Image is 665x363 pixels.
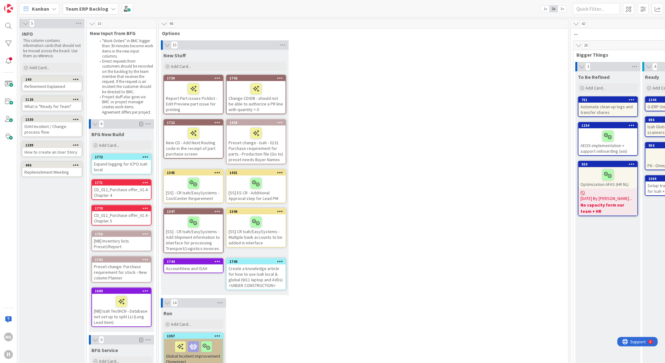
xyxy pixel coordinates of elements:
[229,76,286,80] div: 1743
[95,206,151,211] div: 1770
[96,38,153,59] li: "Work Orders" in BMC bigger than 30 minutes become work items in the new input columns.
[22,116,82,137] a: 1330ISAH Incident / Change process flow
[23,162,81,176] div: 446Replenishment Meeting
[4,333,13,341] div: MS
[25,163,81,167] div: 446
[171,321,191,327] span: Add Card...
[164,75,223,114] div: 1730Report Part issues Picklist - Edit Preview part issue for printing
[168,20,175,28] span: 98
[579,167,637,188] div: Optimization AFAS (HR NL)
[22,96,82,111] a: 1126What is "Ready for Team"
[227,209,286,214] div: 1346
[92,206,151,211] div: 1770
[226,75,286,114] a: 1743Change CD008 - should not be able to authorize a PR line with quantity = 0
[226,119,286,164] a: 1438Preset change - Isah - 0131 Purchase requirement for parts - Production file (Go to) preset n...
[91,205,152,226] a: 1770CD_012_Purchase offer_V1.4- Chapter 5
[92,160,151,174] div: Expand logging for ICPO Isah local
[23,117,81,136] div: 1330ISAH Incident / Change process flow
[65,6,108,12] b: Team ERP Backlog
[92,288,151,326] div: 1689[NB] Isah TestHCN - Database not set up to split LLI (Long Lead Item)
[92,294,151,326] div: [NB] Isah TestHCN - Database not set up to split LLI (Long Lead Item)
[95,258,151,262] div: 1702
[167,120,223,125] div: 1722
[579,123,637,128] div: 1254
[91,231,152,251] a: 1750[NB] Inventory lists Preset/Report
[92,206,151,225] div: 1770CD_012_Purchase offer_V1.4- Chapter 5
[22,76,82,91] a: 140Refinement Explained
[580,20,587,28] span: 42
[29,20,34,27] span: 5
[164,214,223,253] div: [SS] - CR Isah/EasySystems - Add Shipment information to interface for processing Transport/Logis...
[23,102,81,110] div: What is "Ready for Team"
[167,76,223,80] div: 1730
[164,81,223,114] div: Report Part issues Picklist - Edit Preview part issue for printing
[23,82,81,90] div: Refinement Explained
[164,209,223,253] div: 1347[SS] - CR Isah/EasySystems - Add Shipment information to interface for processing Transport/L...
[164,209,223,214] div: 1347
[579,128,637,155] div: AEOS implementation + support onboarding (xxx)
[92,211,151,225] div: CD_012_Purchase offer_V1.4- Chapter 5
[96,20,103,28] span: 10
[91,131,124,137] span: BFG New Build
[164,170,223,202] div: 1345[SS] - CR Isah/EasySystems - CostCenter Requirement
[578,96,638,117] a: 761Automate clean-up logs and transfer shares
[33,3,34,8] div: 9
[549,6,558,12] span: 2x
[229,171,286,175] div: 1431
[25,77,81,82] div: 140
[23,97,81,102] div: 1126
[652,63,657,70] span: 4
[92,154,151,174] div: 1772Expand logging for ICPO Isah local
[4,350,13,359] div: H
[25,117,81,122] div: 1330
[92,263,151,282] div: Preset change: Purchase requirement for stock - New column Planner
[23,142,81,148] div: 1289
[585,85,606,91] span: Add Card...
[163,119,224,159] a: 1722New CD - Add Next Routing code in the receipt of part purchase screen
[25,97,81,102] div: 1126
[91,347,118,353] span: BFG Service
[92,180,151,199] div: 1771CD_012_Purchase offer_V1.4-Chapter 4
[163,169,224,203] a: 1345[SS] - CR Isah/EasySystems - CostCenter Requirement
[163,310,172,316] span: Run
[22,162,82,177] a: 446Replenishment Meeting
[23,117,81,122] div: 1330
[227,120,286,164] div: 1438Preset change - Isah - 0131 Purchase requirement for parts - Production file (Go to) preset n...
[171,299,178,307] span: 14
[227,264,286,289] div: Create a knowledge article for how to use Isah local & global (W11 laptop and AVDs) <UNDER CONSTR...
[99,142,119,148] span: Add Card...
[23,168,81,176] div: Replenishment Meeting
[23,97,81,110] div: 1126What is "Ready for Team"
[164,120,223,158] div: 1722New CD - Add Next Routing code in the receipt of part purchase screen
[164,259,223,264] div: 1744
[92,186,151,199] div: CD_012_Purchase offer_V1.4-Chapter 4
[23,77,81,90] div: 140Refinement Explained
[167,259,223,264] div: 1744
[22,31,33,37] span: INFO
[92,180,151,186] div: 1771
[164,125,223,158] div: New CD - Add Next Routing code in the receipt of part purchase screen
[164,333,223,339] div: 1357
[164,259,223,273] div: 1744AccountView and ISAH
[95,232,151,236] div: 1750
[23,77,81,82] div: 140
[163,208,224,253] a: 1347[SS] - CR Isah/EasySystems - Add Shipment information to interface for processing Transport/L...
[164,170,223,176] div: 1345
[92,237,151,251] div: [NB] Inventory lists Preset/Report
[95,289,151,293] div: 1689
[4,4,13,13] img: Visit kanbanzone.com
[163,75,224,114] a: 1730Report Part issues Picklist - Edit Preview part issue for printing
[226,169,286,203] a: 1431[SS] ES CR - Additional Approval step for Lead PM
[227,170,286,176] div: 1431
[227,214,286,247] div: [SS] CR Isah/EasySystems - Multiple bank accounts to be added in interface
[578,161,638,216] a: 930Optimization AFAS (HR NL)[DATE] By [PERSON_NAME]...No capacity form our team + HR
[13,1,28,8] span: Support
[579,161,637,167] div: 930
[578,122,638,156] a: 1254AEOS implementation + support onboarding (xxx)
[579,123,637,155] div: 1254AEOS implementation + support onboarding (xxx)
[95,155,151,159] div: 1772
[229,259,286,264] div: 1740
[227,170,286,202] div: 1431[SS] ES CR - Additional Approval step for Lead PM
[91,179,152,200] a: 1771CD_012_Purchase offer_V1.4-Chapter 4
[164,264,223,273] div: AccountView and ISAH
